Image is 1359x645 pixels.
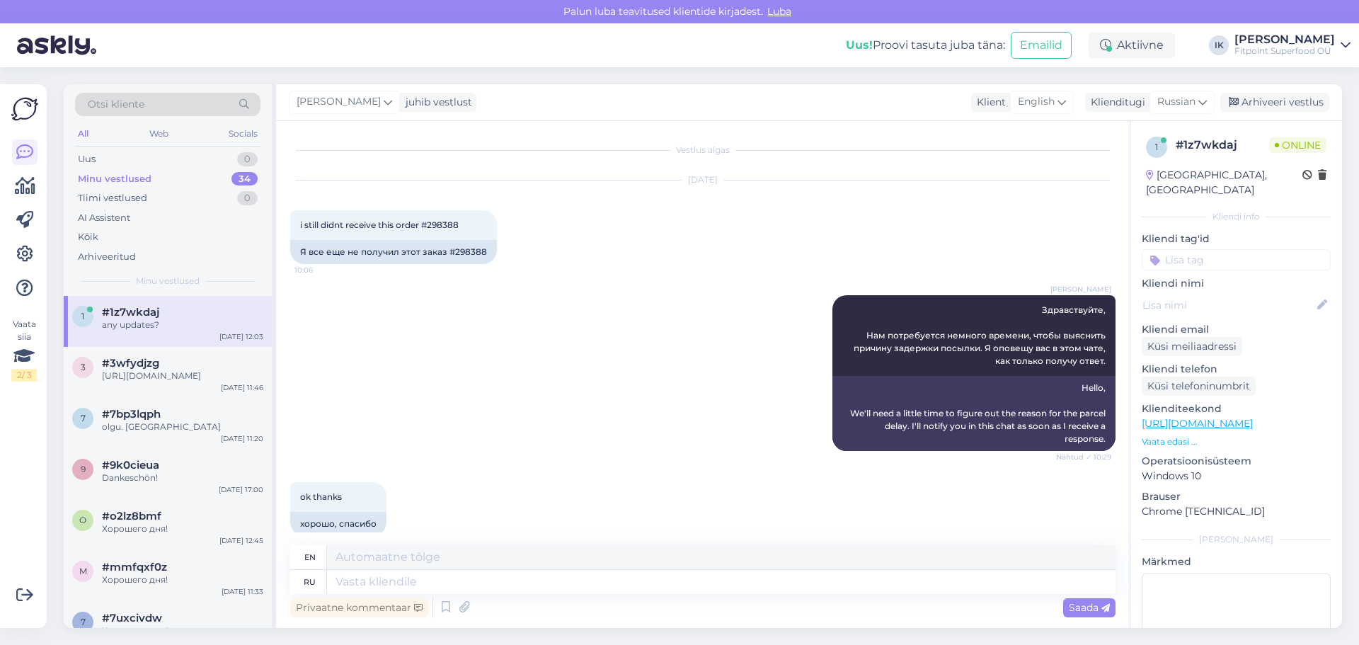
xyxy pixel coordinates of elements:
div: Proovi tasuta juba täna: [846,37,1005,54]
span: i still didnt receive this order #298388 [300,219,459,230]
div: Uus [78,152,96,166]
div: Хорошего дня! [102,624,263,637]
span: #9k0cieua [102,459,159,472]
div: 2 / 3 [11,369,37,382]
span: Luba [763,5,796,18]
span: 1 [81,311,84,321]
span: #o2lz8bmf [102,510,161,523]
input: Lisa tag [1142,249,1331,270]
span: #7bp3lqph [102,408,161,421]
div: [DATE] 11:20 [221,433,263,444]
span: #7uxcivdw [102,612,162,624]
p: Operatsioonisüsteem [1142,454,1331,469]
div: [DATE] 11:33 [222,586,263,597]
p: Windows 10 [1142,469,1331,484]
div: Socials [226,125,260,143]
div: Web [147,125,171,143]
div: хорошо, спасибо [290,512,386,536]
span: #3wfydjzg [102,357,159,370]
div: [GEOGRAPHIC_DATA], [GEOGRAPHIC_DATA] [1146,168,1302,198]
span: [PERSON_NAME] [297,94,381,110]
div: 34 [231,172,258,186]
div: Aktiivne [1089,33,1175,58]
span: #mmfqxf0z [102,561,167,573]
div: any updates? [102,319,263,331]
img: Askly Logo [11,96,38,122]
div: Klienditugi [1085,95,1145,110]
span: Saada [1069,601,1110,614]
div: [DATE] 17:00 [219,484,263,495]
span: m [79,566,87,576]
div: [PERSON_NAME] [1234,34,1335,45]
div: Tiimi vestlused [78,191,147,205]
span: Minu vestlused [136,275,200,287]
div: Klient [971,95,1006,110]
div: Arhiveeri vestlus [1220,93,1329,112]
p: Kliendi telefon [1142,362,1331,377]
div: juhib vestlust [400,95,472,110]
p: Klienditeekond [1142,401,1331,416]
div: [DATE] 11:46 [221,382,263,393]
div: [DATE] [290,173,1116,186]
span: Otsi kliente [88,97,144,112]
span: ok thanks [300,491,342,502]
span: English [1018,94,1055,110]
div: 0 [237,191,258,205]
p: Brauser [1142,489,1331,504]
div: Privaatne kommentaar [290,598,428,617]
span: o [79,515,86,525]
input: Lisa nimi [1142,297,1314,313]
div: Я все еще не получил этот заказ #298388 [290,240,497,264]
div: Kõik [78,230,98,244]
span: 9 [81,464,86,474]
div: olgu. [GEOGRAPHIC_DATA] [102,421,263,433]
span: 10:06 [294,265,348,275]
span: 3 [81,362,86,372]
span: 7 [81,413,86,423]
div: Хорошего дня! [102,523,263,535]
p: Kliendi tag'id [1142,232,1331,246]
div: IK [1209,35,1229,55]
div: Küsi telefoninumbrit [1142,377,1256,396]
span: 1 [1155,142,1158,152]
div: Dankeschön! [102,472,263,484]
span: [PERSON_NAME] [1050,284,1111,295]
p: Kliendi email [1142,322,1331,337]
span: 7 [81,617,86,627]
div: [DATE] 12:03 [219,331,263,342]
span: Здравствуйте, Нам потребуется немного времени, чтобы выяснить причину задержки посылки. Я оповещу... [854,304,1108,366]
div: Fitpoint Superfood OÜ [1234,45,1335,57]
div: ru [304,570,316,594]
div: Küsi meiliaadressi [1142,337,1242,356]
span: Russian [1157,94,1195,110]
p: Märkmed [1142,554,1331,569]
div: All [75,125,91,143]
div: # 1z7wkdaj [1176,137,1269,154]
div: [URL][DOMAIN_NAME] [102,370,263,382]
div: Vaata siia [11,318,37,382]
div: en [304,545,316,569]
div: AI Assistent [78,211,130,225]
div: Kliendi info [1142,210,1331,223]
p: Vaata edasi ... [1142,435,1331,448]
div: Vestlus algas [290,144,1116,156]
div: [DATE] 12:45 [219,535,263,546]
button: Emailid [1011,32,1072,59]
span: Online [1269,137,1326,153]
a: [PERSON_NAME]Fitpoint Superfood OÜ [1234,34,1351,57]
div: Hello, We'll need a little time to figure out the reason for the parcel delay. I'll notify you in... [832,376,1116,451]
p: Kliendi nimi [1142,276,1331,291]
p: Chrome [TECHNICAL_ID] [1142,504,1331,519]
span: Nähtud ✓ 10:29 [1056,452,1111,462]
div: [PERSON_NAME] [1142,533,1331,546]
span: #1z7wkdaj [102,306,159,319]
div: 0 [237,152,258,166]
div: Minu vestlused [78,172,151,186]
b: Uus! [846,38,873,52]
a: [URL][DOMAIN_NAME] [1142,417,1253,430]
div: Arhiveeritud [78,250,136,264]
div: Хорошего дня! [102,573,263,586]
